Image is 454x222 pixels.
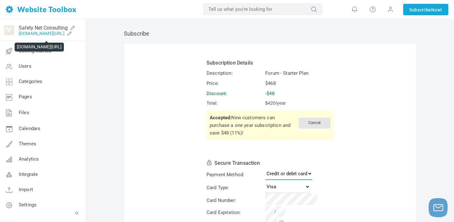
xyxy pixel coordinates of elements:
[207,59,334,67] div: Subscription Details
[19,110,29,115] span: Files
[206,169,264,181] td: Payment Method:
[19,126,40,131] span: Calendars
[19,25,68,31] a: Safety Net Consulting
[19,156,39,162] span: Analytics
[15,43,64,52] div: [DOMAIN_NAME][URL]
[19,48,51,54] span: Getting Started
[210,115,231,121] b: Accepted:
[19,202,37,208] span: Settings
[19,79,43,84] span: Categories
[429,198,448,217] button: Launch chat
[19,31,64,36] a: [DOMAIN_NAME][URL]
[214,160,260,166] span: Secure Transaction
[207,111,334,140] div: New customers can purchase a one year subscription and save $48 (11%)!
[206,89,264,98] td: Discount:
[206,79,264,88] td: Price:
[403,4,448,15] a: SubscribeNow!
[268,101,275,106] span: 420
[431,6,442,13] span: Now!
[19,141,36,147] span: Themes
[264,99,335,108] td: $ /year
[264,79,335,88] td: $468
[124,30,416,37] h2: Subscribe
[206,99,264,108] td: Total:
[265,209,285,214] small: /
[206,195,264,206] td: Card Number:
[4,25,14,35] img: favicon.ico
[299,118,330,128] span: Cancel
[206,207,264,218] td: Card Expiration:
[203,3,322,15] input: Tell us what you're looking for
[206,68,264,78] td: Description:
[264,68,335,78] td: Forum - Starter Plan
[19,94,32,100] span: Pages
[264,89,335,98] td: -$48
[19,171,38,177] span: Integrate
[206,182,264,194] td: Card Type:
[207,160,214,164] i: This transaction is secured with 256-bit encryption
[19,63,31,69] span: Users
[19,187,33,192] span: Import
[299,120,330,126] a: Cancel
